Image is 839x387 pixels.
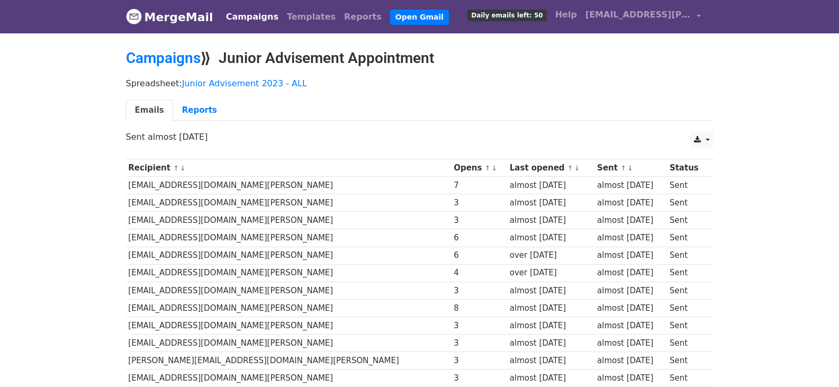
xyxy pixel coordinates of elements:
[597,285,664,297] div: almost [DATE]
[340,6,386,28] a: Reports
[597,267,664,279] div: almost [DATE]
[667,264,707,282] td: Sent
[491,164,497,172] a: ↓
[667,335,707,352] td: Sent
[667,247,707,264] td: Sent
[180,164,186,172] a: ↓
[551,4,581,25] a: Help
[126,212,452,229] td: [EMAIL_ADDRESS][DOMAIN_NAME][PERSON_NAME]
[126,194,452,212] td: [EMAIL_ADDRESS][DOMAIN_NAME][PERSON_NAME]
[126,229,452,247] td: [EMAIL_ADDRESS][DOMAIN_NAME][PERSON_NAME]
[597,214,664,227] div: almost [DATE]
[454,372,504,384] div: 3
[667,299,707,317] td: Sent
[594,159,667,177] th: Sent
[182,78,307,88] a: Junior Advisement 2023 - ALL
[454,267,504,279] div: 4
[126,317,452,334] td: [EMAIL_ADDRESS][DOMAIN_NAME][PERSON_NAME]
[667,352,707,370] td: Sent
[627,164,633,172] a: ↓
[283,6,340,28] a: Templates
[126,299,452,317] td: [EMAIL_ADDRESS][DOMAIN_NAME][PERSON_NAME]
[454,214,504,227] div: 3
[510,249,592,262] div: over [DATE]
[510,197,592,209] div: almost [DATE]
[510,214,592,227] div: almost [DATE]
[454,320,504,332] div: 3
[667,370,707,387] td: Sent
[510,337,592,349] div: almost [DATE]
[126,49,201,67] a: Campaigns
[126,370,452,387] td: [EMAIL_ADDRESS][DOMAIN_NAME][PERSON_NAME]
[597,372,664,384] div: almost [DATE]
[667,282,707,299] td: Sent
[454,285,504,297] div: 3
[510,320,592,332] div: almost [DATE]
[581,4,705,29] a: [EMAIL_ADDRESS][PERSON_NAME][DOMAIN_NAME]
[454,355,504,367] div: 3
[510,372,592,384] div: almost [DATE]
[485,164,491,172] a: ↑
[126,49,714,67] h2: ⟫ Junior Advisement Appointment
[510,302,592,314] div: almost [DATE]
[126,247,452,264] td: [EMAIL_ADDRESS][DOMAIN_NAME][PERSON_NAME]
[597,302,664,314] div: almost [DATE]
[667,177,707,194] td: Sent
[126,8,142,24] img: MergeMail logo
[597,197,664,209] div: almost [DATE]
[597,232,664,244] div: almost [DATE]
[574,164,580,172] a: ↓
[510,267,592,279] div: over [DATE]
[510,285,592,297] div: almost [DATE]
[126,131,714,142] p: Sent almost [DATE]
[597,249,664,262] div: almost [DATE]
[126,6,213,28] a: MergeMail
[585,8,691,21] span: [EMAIL_ADDRESS][PERSON_NAME][DOMAIN_NAME]
[126,100,173,121] a: Emails
[126,78,714,89] p: Spreadsheet:
[126,352,452,370] td: [PERSON_NAME][EMAIL_ADDRESS][DOMAIN_NAME][PERSON_NAME]
[126,264,452,282] td: [EMAIL_ADDRESS][DOMAIN_NAME][PERSON_NAME]
[454,179,504,192] div: 7
[222,6,283,28] a: Campaigns
[667,194,707,212] td: Sent
[454,337,504,349] div: 3
[173,164,179,172] a: ↑
[173,100,226,121] a: Reports
[620,164,626,172] a: ↑
[126,159,452,177] th: Recipient
[510,355,592,367] div: almost [DATE]
[597,320,664,332] div: almost [DATE]
[667,229,707,247] td: Sent
[390,10,449,25] a: Open Gmail
[667,159,707,177] th: Status
[454,197,504,209] div: 3
[597,337,664,349] div: almost [DATE]
[126,335,452,352] td: [EMAIL_ADDRESS][DOMAIN_NAME][PERSON_NAME]
[451,159,507,177] th: Opens
[454,249,504,262] div: 6
[567,164,573,172] a: ↑
[507,159,594,177] th: Last opened
[667,212,707,229] td: Sent
[454,232,504,244] div: 6
[463,4,551,25] a: Daily emails left: 50
[467,10,546,21] span: Daily emails left: 50
[597,179,664,192] div: almost [DATE]
[667,317,707,334] td: Sent
[597,355,664,367] div: almost [DATE]
[454,302,504,314] div: 8
[510,179,592,192] div: almost [DATE]
[126,282,452,299] td: [EMAIL_ADDRESS][DOMAIN_NAME][PERSON_NAME]
[510,232,592,244] div: almost [DATE]
[126,177,452,194] td: [EMAIL_ADDRESS][DOMAIN_NAME][PERSON_NAME]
